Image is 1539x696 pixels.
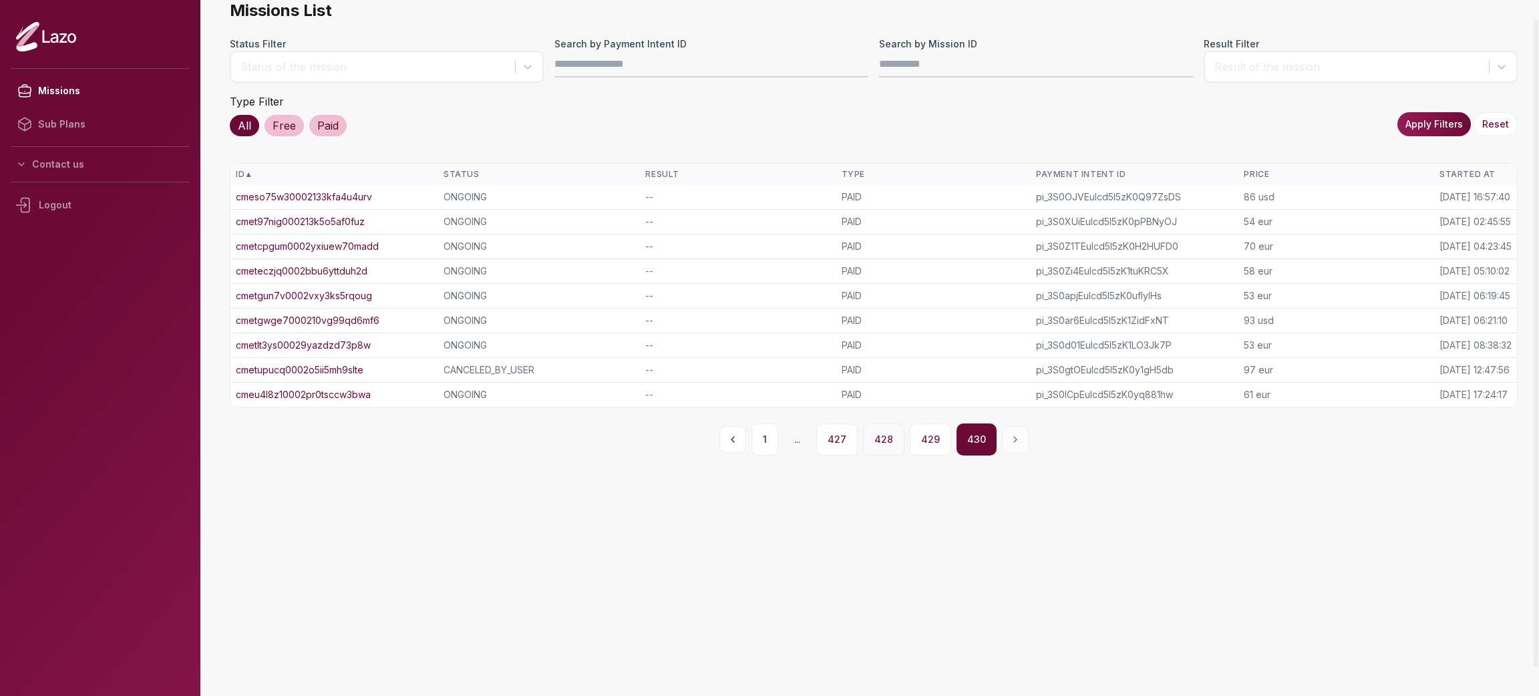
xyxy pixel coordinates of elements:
button: 1 [751,423,778,456]
div: All [230,115,259,136]
div: [DATE] 16:57:40 [1439,190,1510,204]
div: -- [645,265,830,278]
div: -- [645,339,830,352]
div: PAID [842,190,1025,204]
div: Paid [309,115,347,136]
div: PAID [842,339,1025,352]
div: ONGOING [444,240,635,253]
a: Sub Plans [11,108,190,141]
div: -- [645,388,830,401]
a: cmet97nig000213k5o5af0fuz [236,215,365,228]
div: Price [1244,169,1429,180]
button: 427 [816,423,858,456]
a: Missions [11,74,190,108]
div: Type [842,169,1025,180]
div: Payment Intent ID [1036,169,1233,180]
button: Apply Filters [1397,112,1471,136]
div: CANCELED_BY_USER [444,363,635,377]
a: cmetlt3ys00029yazdzd73p8w [236,339,371,352]
div: 93 usd [1244,314,1429,327]
div: PAID [842,314,1025,327]
div: Free [265,115,304,136]
div: pi_3S0lCpEulcd5I5zK0yq881hw [1036,388,1233,401]
div: ONGOING [444,265,635,278]
div: ONGOING [444,314,635,327]
div: -- [645,363,830,377]
div: PAID [842,265,1025,278]
div: PAID [842,289,1025,303]
div: [DATE] 06:19:45 [1439,289,1510,303]
div: [DATE] 05:10:02 [1439,265,1510,278]
div: ONGOING [444,289,635,303]
div: [DATE] 12:47:56 [1439,363,1510,377]
label: Search by Mission ID [879,37,1193,51]
div: -- [645,190,830,204]
div: [DATE] 02:45:55 [1439,215,1511,228]
div: ONGOING [444,339,635,352]
div: pi_3S0d01Eulcd5I5zK1LO3Jk7P [1036,339,1233,352]
div: PAID [842,215,1025,228]
a: cmetgun7v0002vxy3ks5rqoug [236,289,372,303]
div: 97 eur [1244,363,1429,377]
label: Type Filter [230,95,284,108]
div: pi_3S0OJVEulcd5I5zK0Q97ZsDS [1036,190,1233,204]
div: 61 eur [1244,388,1429,401]
div: pi_3S0XUiEulcd5I5zK0pPBNyOJ [1036,215,1233,228]
a: cmeu4l8z10002pr0tsccw3bwa [236,388,371,401]
span: ... [784,427,811,452]
div: ONGOING [444,215,635,228]
div: 54 eur [1244,215,1429,228]
div: pi_3S0ar6Eulcd5I5zK1ZidFxNT [1036,314,1233,327]
div: [DATE] 04:23:45 [1439,240,1512,253]
button: Reset [1474,112,1518,136]
a: cmeteczjq0002bbu6yttduh2d [236,265,367,278]
div: Started At [1439,169,1512,180]
div: pi_3S0Z1TEulcd5I5zK0H2HUFD0 [1036,240,1233,253]
label: Search by Payment Intent ID [554,37,868,51]
div: [DATE] 08:38:32 [1439,339,1512,352]
button: 429 [910,423,951,456]
div: [DATE] 06:21:10 [1439,314,1508,327]
div: Result of the mission [1214,59,1482,75]
div: 53 eur [1244,289,1429,303]
label: Status Filter [230,37,544,51]
div: 86 usd [1244,190,1429,204]
div: Status [444,169,635,180]
div: Status of the mission [240,59,508,75]
div: ONGOING [444,190,635,204]
div: 53 eur [1244,339,1429,352]
div: -- [645,240,830,253]
div: Logout [11,188,190,222]
button: 428 [863,423,904,456]
div: pi_3S0Zi4Eulcd5I5zK1tuKRC5X [1036,265,1233,278]
div: [DATE] 17:24:17 [1439,388,1508,401]
div: 58 eur [1244,265,1429,278]
label: Result Filter [1204,37,1518,51]
div: ID [236,169,433,180]
a: cmeso75w30002133kfa4u4urv [236,190,372,204]
div: PAID [842,388,1025,401]
div: PAID [842,363,1025,377]
div: -- [645,314,830,327]
div: pi_3S0gtOEulcd5I5zK0y1gH5db [1036,363,1233,377]
button: Previous page [719,426,746,453]
button: Contact us [11,152,190,176]
a: cmetcpgum0002yxiuew70madd [236,240,379,253]
a: cmetupucq0002o5ii5mh9slte [236,363,363,377]
div: PAID [842,240,1025,253]
button: 430 [957,423,997,456]
a: cmetgwge7000210vg99qd6mf6 [236,314,379,327]
div: -- [645,215,830,228]
div: pi_3S0apjEulcd5I5zK0ufIyIHs [1036,289,1233,303]
span: ▲ [244,169,252,180]
div: 70 eur [1244,240,1429,253]
div: ONGOING [444,388,635,401]
div: -- [645,289,830,303]
div: Result [645,169,830,180]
